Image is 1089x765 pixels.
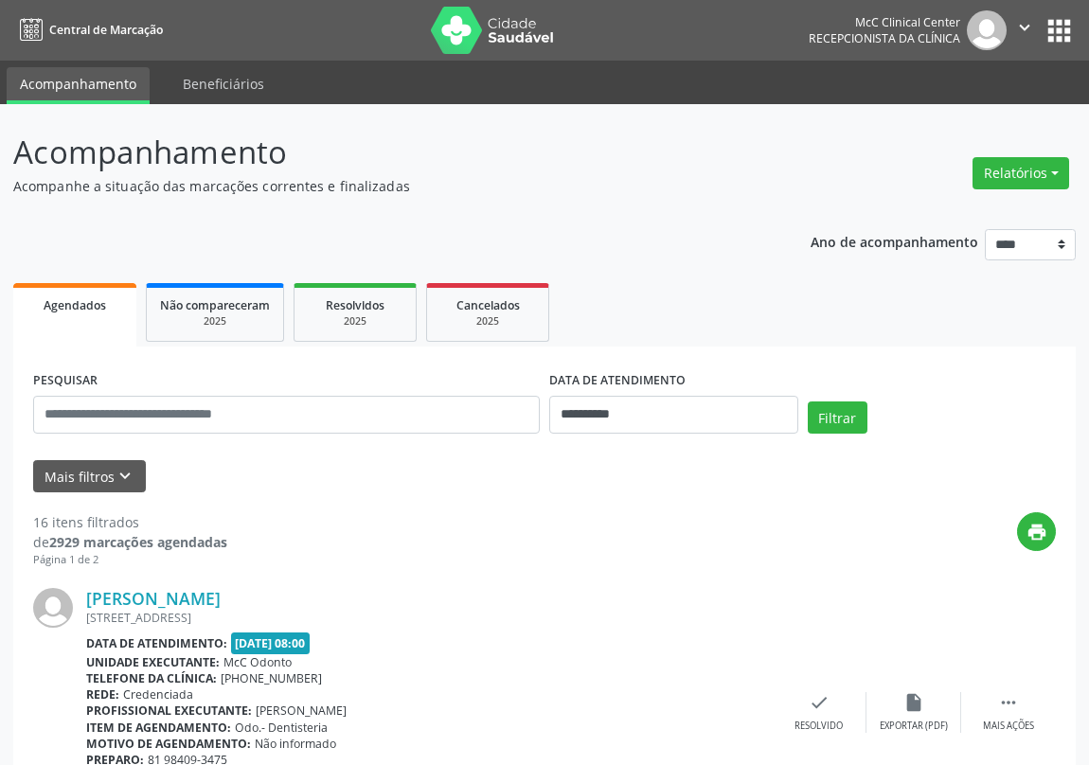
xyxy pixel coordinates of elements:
b: Item de agendamento: [86,720,231,736]
div: 2025 [308,314,402,329]
p: Ano de acompanhamento [811,229,978,253]
label: PESQUISAR [33,366,98,396]
div: 2025 [440,314,535,329]
div: Resolvido [794,720,843,733]
div: de [33,532,227,552]
div: 2025 [160,314,270,329]
i:  [998,692,1019,713]
button: Relatórios [973,157,1069,189]
i: check [809,692,830,713]
i: keyboard_arrow_down [115,466,135,487]
div: 16 itens filtrados [33,512,227,532]
div: Mais ações [983,720,1034,733]
strong: 2929 marcações agendadas [49,533,227,551]
span: Não informado [255,736,336,752]
div: McC Clinical Center [809,14,960,30]
span: Agendados [44,297,106,313]
p: Acompanhamento [13,129,757,176]
i: insert_drive_file [903,692,924,713]
button:  [1007,10,1043,50]
img: img [967,10,1007,50]
span: Resolvidos [326,297,384,313]
button: Filtrar [808,401,867,434]
span: [PERSON_NAME] [256,703,347,719]
a: Acompanhamento [7,67,150,104]
span: Odo.- Dentisteria [235,720,328,736]
b: Rede: [86,686,119,703]
div: [STREET_ADDRESS] [86,610,772,626]
i:  [1014,17,1035,38]
div: Página 1 de 2 [33,552,227,568]
i: print [1027,522,1047,543]
span: Não compareceram [160,297,270,313]
a: [PERSON_NAME] [86,588,221,609]
b: Profissional executante: [86,703,252,719]
span: McC Odonto [223,654,292,670]
img: img [33,588,73,628]
b: Data de atendimento: [86,635,227,651]
span: Recepcionista da clínica [809,30,960,46]
span: Cancelados [456,297,520,313]
span: [PHONE_NUMBER] [221,670,322,686]
a: Central de Marcação [13,14,163,45]
button: print [1017,512,1056,551]
b: Motivo de agendamento: [86,736,251,752]
button: Mais filtroskeyboard_arrow_down [33,460,146,493]
button: apps [1043,14,1076,47]
p: Acompanhe a situação das marcações correntes e finalizadas [13,176,757,196]
a: Beneficiários [170,67,277,100]
b: Telefone da clínica: [86,670,217,686]
b: Unidade executante: [86,654,220,670]
label: DATA DE ATENDIMENTO [549,366,686,396]
span: Credenciada [123,686,193,703]
span: [DATE] 08:00 [231,632,311,654]
div: Exportar (PDF) [880,720,948,733]
span: Central de Marcação [49,22,163,38]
